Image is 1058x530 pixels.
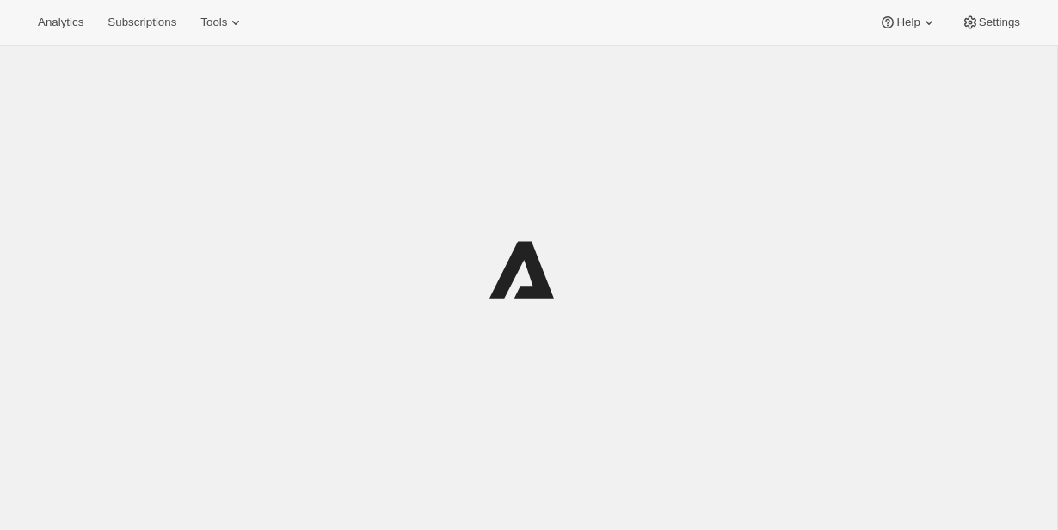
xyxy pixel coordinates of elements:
span: Help [896,15,920,29]
span: Subscriptions [108,15,176,29]
span: Analytics [38,15,83,29]
button: Settings [951,10,1030,34]
button: Analytics [28,10,94,34]
button: Tools [190,10,255,34]
button: Subscriptions [97,10,187,34]
button: Help [869,10,947,34]
span: Tools [200,15,227,29]
span: Settings [979,15,1020,29]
